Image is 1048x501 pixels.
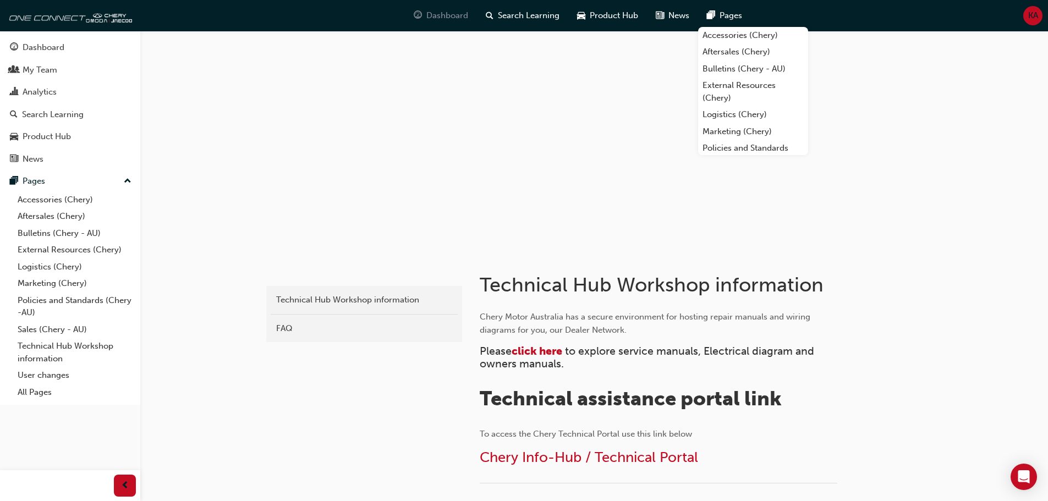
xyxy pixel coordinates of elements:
[480,273,841,297] h1: Technical Hub Workshop information
[480,449,698,466] a: Chery Info-Hub / Technical Portal
[480,345,817,370] span: to explore service manuals, Electrical diagram and owners manuals.
[1023,6,1042,25] button: KA
[668,9,689,22] span: News
[23,153,43,166] div: News
[276,322,452,335] div: FAQ
[13,208,136,225] a: Aftersales (Chery)
[698,27,808,44] a: Accessories (Chery)
[13,367,136,384] a: User changes
[10,110,18,120] span: search-icon
[656,9,664,23] span: news-icon
[13,225,136,242] a: Bulletins (Chery - AU)
[271,319,458,338] a: FAQ
[271,290,458,310] a: Technical Hub Workshop information
[13,321,136,338] a: Sales (Chery - AU)
[4,37,136,58] a: Dashboard
[13,241,136,258] a: External Resources (Chery)
[4,149,136,169] a: News
[23,41,64,54] div: Dashboard
[1011,464,1037,490] div: Open Intercom Messenger
[590,9,638,22] span: Product Hub
[414,9,422,23] span: guage-icon
[698,106,808,123] a: Logistics (Chery)
[480,387,782,410] span: Technical assistance portal link
[4,171,136,191] button: Pages
[4,60,136,80] a: My Team
[577,9,585,23] span: car-icon
[698,4,751,27] a: pages-iconPages
[698,60,808,78] a: Bulletins (Chery - AU)
[4,35,136,171] button: DashboardMy TeamAnalyticsSearch LearningProduct HubNews
[480,429,692,439] span: To access the Chery Technical Portal use this link below
[405,4,477,27] a: guage-iconDashboard
[23,175,45,188] div: Pages
[647,4,698,27] a: news-iconNews
[22,108,84,121] div: Search Learning
[486,9,493,23] span: search-icon
[13,275,136,292] a: Marketing (Chery)
[512,345,562,357] a: click here
[698,77,808,106] a: External Resources (Chery)
[698,123,808,140] a: Marketing (Chery)
[23,64,57,76] div: My Team
[426,9,468,22] span: Dashboard
[480,345,512,357] span: Please
[13,292,136,321] a: Policies and Standards (Chery -AU)
[1028,9,1038,22] span: KA
[13,384,136,401] a: All Pages
[498,9,559,22] span: Search Learning
[720,9,742,22] span: Pages
[6,4,132,26] img: oneconnect
[23,86,57,98] div: Analytics
[10,87,18,97] span: chart-icon
[4,126,136,147] a: Product Hub
[698,140,808,169] a: Policies and Standards (Chery -AU)
[4,82,136,102] a: Analytics
[13,338,136,367] a: Technical Hub Workshop information
[480,312,813,335] span: Chery Motor Australia has a secure environment for hosting repair manuals and wiring diagrams for...
[276,294,452,306] div: Technical Hub Workshop information
[10,132,18,142] span: car-icon
[121,479,129,493] span: prev-icon
[4,104,136,125] a: Search Learning
[13,191,136,208] a: Accessories (Chery)
[23,130,71,143] div: Product Hub
[707,9,715,23] span: pages-icon
[124,174,131,189] span: up-icon
[10,177,18,186] span: pages-icon
[477,4,568,27] a: search-iconSearch Learning
[568,4,647,27] a: car-iconProduct Hub
[10,155,18,164] span: news-icon
[698,43,808,60] a: Aftersales (Chery)
[10,65,18,75] span: people-icon
[13,258,136,276] a: Logistics (Chery)
[10,43,18,53] span: guage-icon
